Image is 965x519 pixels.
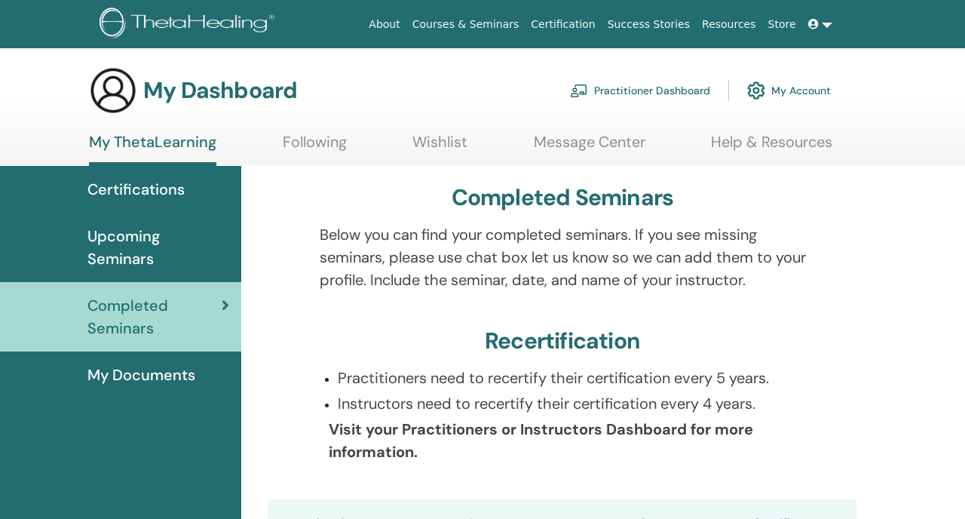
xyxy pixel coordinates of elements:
span: Certifications [87,178,185,201]
a: Store [762,11,802,38]
a: Courses & Seminars [406,11,525,38]
p: Instructors need to recertify their certification every 4 years. [338,392,806,415]
b: Visit your Practitioners or Instructors Dashboard for more information. [329,419,753,462]
a: Following [283,133,347,162]
span: Upcoming Seminars [87,225,229,270]
h3: My Dashboard [143,77,297,104]
img: logo.png [100,8,280,41]
a: Message Center [534,133,645,162]
p: Below you can find your completed seminars. If you see missing seminars, please use chat box let ... [320,223,806,291]
img: cog.svg [747,78,765,103]
span: Completed Seminars [87,294,222,339]
span: My Documents [87,364,195,386]
h3: Recertification [485,327,640,355]
img: generic-user-icon.jpg [89,66,137,115]
a: Help & Resources [711,133,832,162]
a: Resources [696,11,762,38]
img: chalkboard-teacher.svg [570,84,588,97]
a: My ThetaLearning [89,133,216,166]
a: About [363,11,406,38]
a: My Account [747,74,831,107]
a: Practitioner Dashboard [570,74,710,107]
a: Certification [525,11,601,38]
p: Practitioners need to recertify their certification every 5 years. [338,367,806,389]
a: Wishlist [412,133,467,162]
h3: Completed Seminars [452,184,674,211]
a: Success Stories [602,11,696,38]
